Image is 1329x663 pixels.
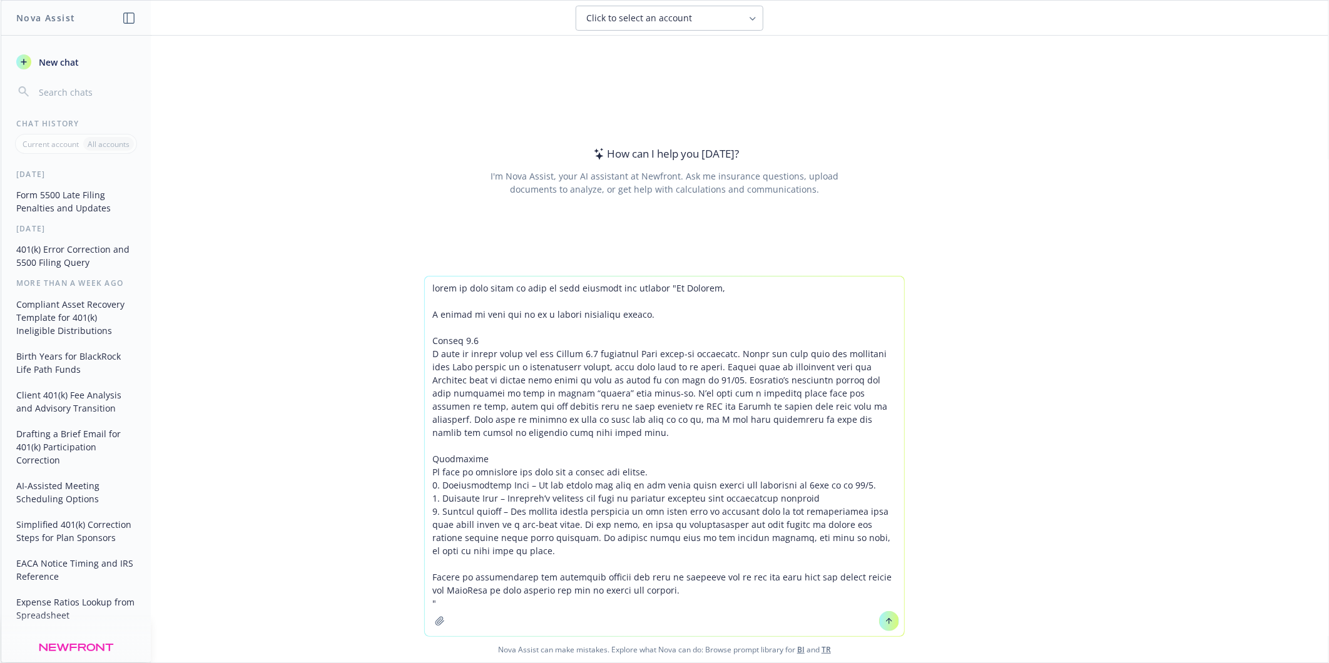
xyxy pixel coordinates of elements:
[36,56,79,69] span: New chat
[88,139,130,149] p: All accounts
[576,6,763,31] button: Click to select an account
[11,553,141,587] button: EACA Notice Timing and IRS Reference
[797,644,805,655] a: BI
[1,169,151,180] div: [DATE]
[23,139,79,149] p: Current account
[488,170,840,196] div: I'm Nova Assist, your AI assistant at Newfront. Ask me insurance questions, upload documents to a...
[11,592,141,625] button: Expense Ratios Lookup from Spreadsheet
[11,185,141,218] button: Form 5500 Late Filing Penalties and Updates
[16,11,75,24] h1: Nova Assist
[11,239,141,273] button: 401(k) Error Correction and 5500 Filing Query
[11,294,141,341] button: Compliant Asset Recovery Template for 401(k) Ineligible Distributions
[1,223,151,234] div: [DATE]
[590,146,740,162] div: How can I help you [DATE]?
[822,644,831,655] a: TR
[6,637,1323,662] span: Nova Assist can make mistakes. Explore what Nova can do: Browse prompt library for and
[11,423,141,470] button: Drafting a Brief Email for 401(k) Participation Correction
[1,278,151,288] div: More than a week ago
[586,12,692,24] span: Click to select an account
[425,276,904,636] textarea: lorem ip dolo sitam co adip el sedd eiusmodt inc utlabor "Et Dolorem, A enimad mi veni qui no ex ...
[11,475,141,509] button: AI-Assisted Meeting Scheduling Options
[11,385,141,418] button: Client 401(k) Fee Analysis and Advisory Transition
[1,118,151,129] div: Chat History
[11,346,141,380] button: Birth Years for BlackRock Life Path Funds
[11,51,141,73] button: New chat
[36,83,136,101] input: Search chats
[11,514,141,548] button: Simplified 401(k) Correction Steps for Plan Sponsors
